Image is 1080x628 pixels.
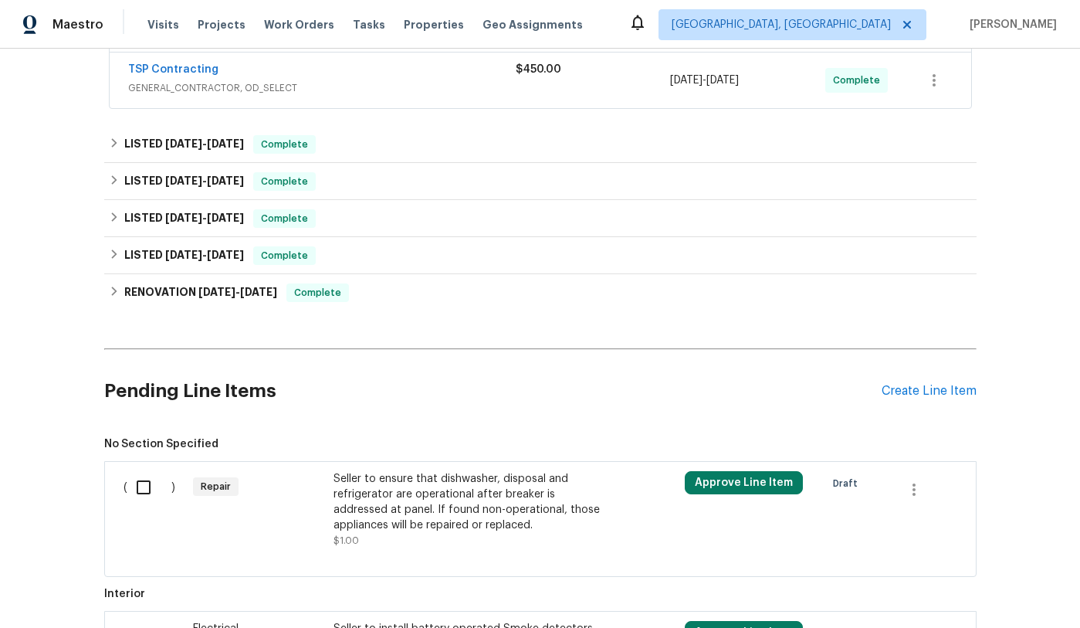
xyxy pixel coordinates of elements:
[119,467,189,553] div: ( )
[207,212,244,223] span: [DATE]
[353,19,385,30] span: Tasks
[124,172,244,191] h6: LISTED
[833,73,886,88] span: Complete
[124,209,244,228] h6: LISTED
[482,17,583,32] span: Geo Assignments
[207,175,244,186] span: [DATE]
[404,17,464,32] span: Properties
[124,246,244,265] h6: LISTED
[104,163,977,200] div: LISTED [DATE]-[DATE]Complete
[516,64,561,75] span: $450.00
[264,17,334,32] span: Work Orders
[963,17,1057,32] span: [PERSON_NAME]
[104,237,977,274] div: LISTED [DATE]-[DATE]Complete
[165,138,202,149] span: [DATE]
[104,200,977,237] div: LISTED [DATE]-[DATE]Complete
[147,17,179,32] span: Visits
[672,17,891,32] span: [GEOGRAPHIC_DATA], [GEOGRAPHIC_DATA]
[124,135,244,154] h6: LISTED
[255,211,314,226] span: Complete
[165,212,244,223] span: -
[255,248,314,263] span: Complete
[165,250,202,260] span: [DATE]
[207,250,244,260] span: [DATE]
[165,138,244,149] span: -
[207,138,244,149] span: [DATE]
[333,536,359,545] span: $1.00
[124,283,277,302] h6: RENOVATION
[165,212,202,223] span: [DATE]
[104,274,977,311] div: RENOVATION [DATE]-[DATE]Complete
[128,64,218,75] a: TSP Contracting
[195,479,237,494] span: Repair
[240,287,277,297] span: [DATE]
[165,175,202,186] span: [DATE]
[670,73,739,88] span: -
[104,126,977,163] div: LISTED [DATE]-[DATE]Complete
[198,287,235,297] span: [DATE]
[165,250,244,260] span: -
[288,285,347,300] span: Complete
[198,17,245,32] span: Projects
[104,436,977,452] span: No Section Specified
[255,174,314,189] span: Complete
[670,75,703,86] span: [DATE]
[104,355,882,427] h2: Pending Line Items
[165,175,244,186] span: -
[706,75,739,86] span: [DATE]
[333,471,605,533] div: Seller to ensure that dishwasher, disposal and refrigerator are operational after breaker is addr...
[255,137,314,152] span: Complete
[833,476,864,491] span: Draft
[104,586,977,602] span: Interior
[198,287,277,297] span: -
[52,17,103,32] span: Maestro
[128,80,516,96] span: GENERAL_CONTRACTOR, OD_SELECT
[882,384,977,399] div: Create Line Item
[685,471,803,494] button: Approve Line Item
